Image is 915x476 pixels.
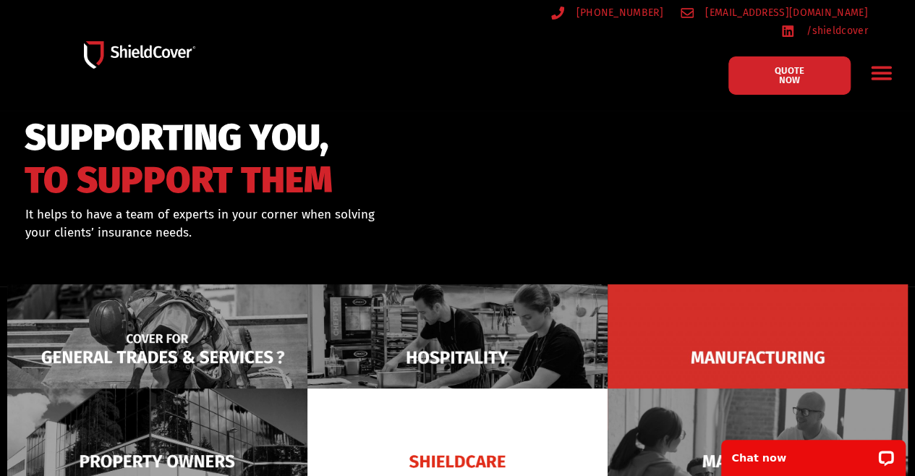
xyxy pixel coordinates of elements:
[712,430,915,476] iframe: LiveChat chat widget
[25,205,514,242] div: It helps to have a team of experts in your corner when solving
[681,4,868,22] a: [EMAIL_ADDRESS][DOMAIN_NAME]
[728,56,851,95] a: QUOTE NOW
[25,224,514,242] p: your clients’ insurance needs.
[702,4,867,22] span: [EMAIL_ADDRESS][DOMAIN_NAME]
[25,123,333,153] span: SUPPORTING YOU,
[551,4,663,22] a: [PHONE_NUMBER]
[781,22,867,40] a: /shieldcover
[865,56,899,90] div: Menu Toggle
[84,41,195,69] img: Shield-Cover-Underwriting-Australia-logo-full
[572,4,663,22] span: [PHONE_NUMBER]
[803,22,868,40] span: /shieldcover
[763,66,816,85] span: QUOTE NOW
